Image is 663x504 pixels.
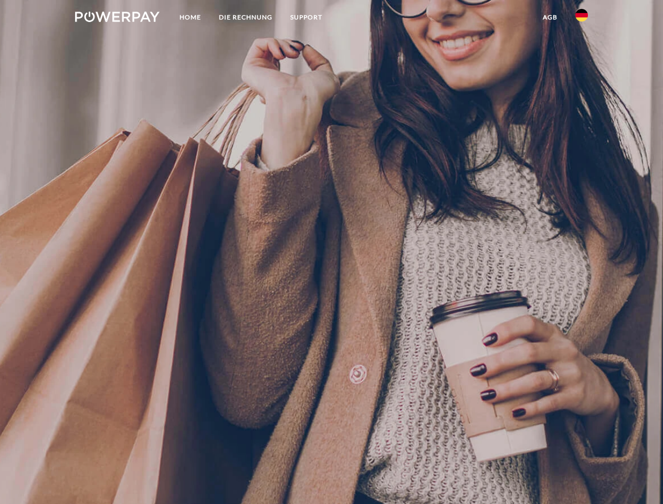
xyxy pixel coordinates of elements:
[534,8,566,27] a: agb
[75,12,160,22] img: logo-powerpay-white.svg
[210,8,281,27] a: DIE RECHNUNG
[575,9,588,22] img: de
[171,8,210,27] a: Home
[281,8,331,27] a: SUPPORT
